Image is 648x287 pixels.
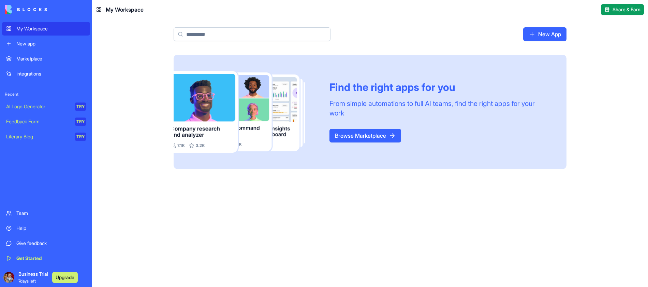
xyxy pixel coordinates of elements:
a: Give feedback [2,236,90,250]
div: AI Logo Generator [6,103,70,110]
a: My Workspace [2,22,90,36]
div: Team [16,210,86,217]
button: Upgrade [52,272,78,283]
a: AI Logo GeneratorTRY [2,100,90,113]
div: Find the right apps for you [329,81,550,93]
span: Business Trial [18,271,48,284]
div: Integrations [16,70,86,77]
a: New App [523,27,566,41]
a: Feedback FormTRY [2,115,90,128]
span: 7 days left [18,278,36,284]
span: Recent [2,92,90,97]
a: Team [2,206,90,220]
a: Marketplace [2,52,90,66]
a: New app [2,37,90,51]
div: Give feedback [16,240,86,247]
div: From simple automations to full AI teams, find the right apps for your work [329,99,550,118]
a: Browse Marketplace [329,129,401,142]
div: Literary Blog [6,133,70,140]
button: Share & Earn [601,4,644,15]
a: Literary BlogTRY [2,130,90,143]
div: Feedback Form [6,118,70,125]
img: logo [5,5,47,14]
a: Help [2,221,90,235]
div: TRY [75,133,86,141]
div: TRY [75,102,86,111]
div: My Workspace [16,25,86,32]
span: My Workspace [106,5,144,14]
a: Get Started [2,251,90,265]
div: TRY [75,118,86,126]
a: Integrations [2,67,90,81]
img: ACg8ocKEGhZiz6r0nsZY1gRbbHK59QREMOA56r8WH4nE_83pxjgbhHE=s96-c [3,272,14,283]
div: New app [16,40,86,47]
div: Help [16,225,86,232]
div: Marketplace [16,55,86,62]
div: Get Started [16,255,86,262]
img: Frame_181_egmpey.png [174,71,319,153]
span: Share & Earn [613,6,640,13]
